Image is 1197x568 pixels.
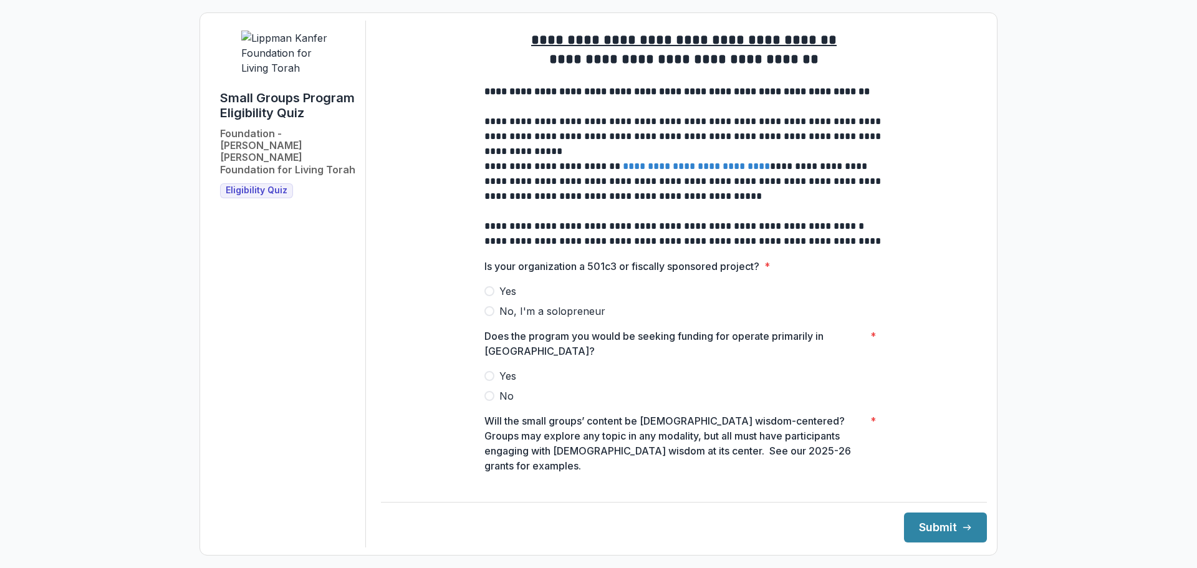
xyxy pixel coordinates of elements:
img: Lippman Kanfer Foundation for Living Torah [241,31,335,75]
p: Will the small groups’ content be [DEMOGRAPHIC_DATA] wisdom-centered? Groups may explore any topi... [484,413,865,473]
span: Yes [499,284,516,299]
span: Eligibility Quiz [226,185,287,196]
button: Submit [904,513,987,542]
h1: Small Groups Program Eligibility Quiz [220,90,355,120]
span: Yes [499,368,516,383]
span: No, I'm a solopreneur [499,304,605,319]
span: No [499,388,514,403]
p: Is your organization a 501c3 or fiscally sponsored project? [484,259,759,274]
p: Does the program you would be seeking funding for operate primarily in [GEOGRAPHIC_DATA]? [484,329,865,359]
h2: Foundation - [PERSON_NAME] [PERSON_NAME] Foundation for Living Torah [220,128,355,176]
